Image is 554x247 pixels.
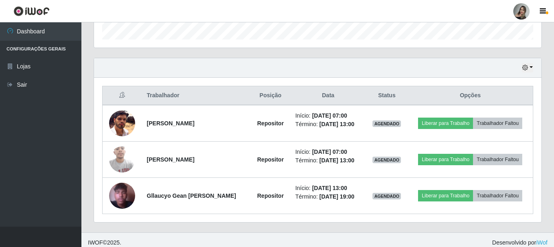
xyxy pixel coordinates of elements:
[312,149,347,155] time: [DATE] 07:00
[295,148,361,156] li: Início:
[250,86,290,105] th: Posição
[147,156,195,163] strong: [PERSON_NAME]
[295,120,361,129] li: Término:
[418,190,473,201] button: Liberar para Trabalho
[142,86,251,105] th: Trabalhador
[312,185,347,191] time: [DATE] 13:00
[295,184,361,192] li: Início:
[13,6,50,16] img: CoreUI Logo
[109,173,135,219] img: 1750804753278.jpeg
[320,157,355,164] time: [DATE] 13:00
[418,118,473,129] button: Liberar para Trabalho
[372,193,401,199] span: AGENDADO
[418,154,473,165] button: Liberar para Trabalho
[492,238,547,247] span: Desenvolvido por
[257,120,284,127] strong: Repositor
[473,118,522,129] button: Trabalhador Faltou
[147,192,236,199] strong: Gllaucyo Gean [PERSON_NAME]
[109,142,135,177] img: 1741743708537.jpeg
[372,120,401,127] span: AGENDADO
[372,157,401,163] span: AGENDADO
[295,156,361,165] li: Término:
[320,193,355,200] time: [DATE] 19:00
[88,238,121,247] span: © 2025 .
[147,120,195,127] strong: [PERSON_NAME]
[473,190,522,201] button: Trabalhador Faltou
[257,192,284,199] strong: Repositor
[408,86,533,105] th: Opções
[290,86,366,105] th: Data
[109,110,135,136] img: 1734717801679.jpeg
[88,239,103,246] span: IWOF
[295,111,361,120] li: Início:
[295,192,361,201] li: Término:
[536,239,547,246] a: iWof
[312,112,347,119] time: [DATE] 07:00
[320,121,355,127] time: [DATE] 13:00
[366,86,408,105] th: Status
[257,156,284,163] strong: Repositor
[473,154,522,165] button: Trabalhador Faltou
